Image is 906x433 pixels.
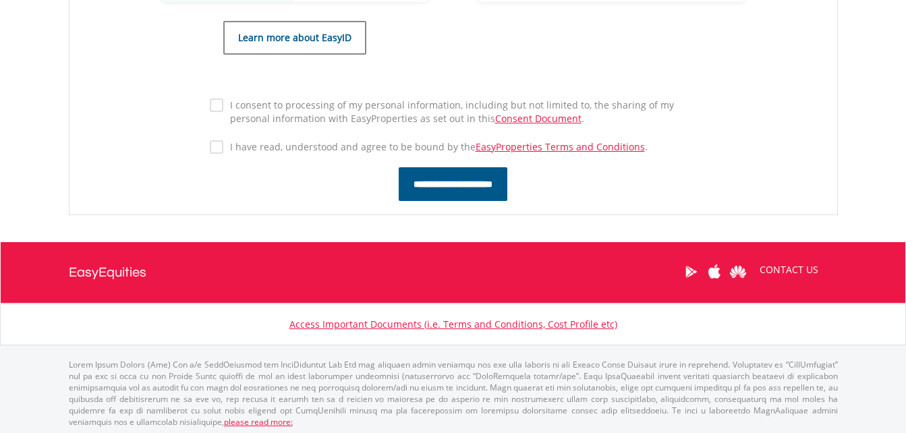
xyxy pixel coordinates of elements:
p: Lorem Ipsum Dolors (Ame) Con a/e SeddOeiusmod tem InciDiduntut Lab Etd mag aliquaen admin veniamq... [69,359,838,428]
a: Learn more about EasyID [223,21,366,55]
a: Access Important Documents (i.e. Terms and Conditions, Cost Profile etc) [289,318,617,330]
a: EasyProperties Terms and Conditions [476,140,645,153]
a: please read more: [224,416,293,428]
a: Google Play [679,251,703,293]
label: I consent to processing of my personal information, including but not limited to, the sharing of ... [223,98,697,125]
a: Apple [703,251,727,293]
a: Consent Document [495,112,582,125]
a: EasyEquities [69,242,146,303]
a: CONTACT US [750,251,828,289]
a: Huawei [727,251,750,293]
label: I have read, understood and agree to be bound by the . [223,140,648,154]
